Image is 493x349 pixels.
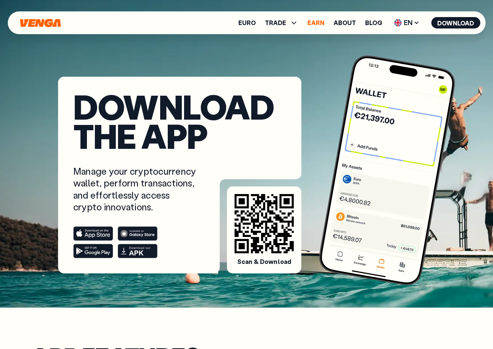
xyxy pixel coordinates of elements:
[19,19,61,27] svg: Home
[73,92,286,150] h1: Download the app
[73,165,198,213] p: Manage your cryptocurrency wallet, perform transactions, and effortlessly access crypto innovations.
[365,20,382,26] a: Blog
[307,20,324,26] a: Earn
[391,17,422,29] span: EN
[334,20,356,26] a: About
[431,17,480,28] button: Download
[238,20,256,26] a: Euro
[237,258,291,266] span: Scan & Download
[265,20,286,26] span: TRADE
[317,53,458,288] img: phone
[394,19,402,27] img: flag-uk
[265,18,298,27] span: TRADE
